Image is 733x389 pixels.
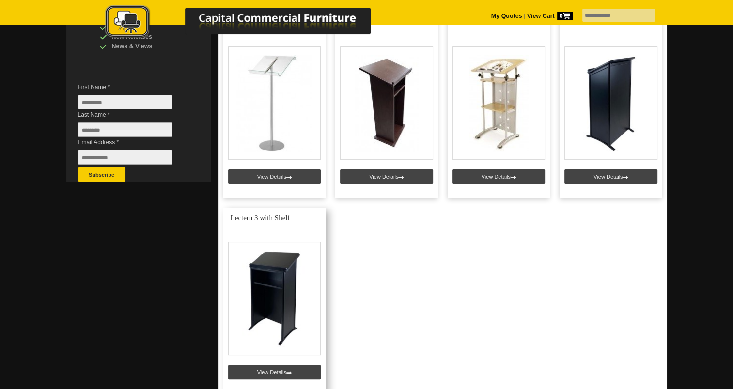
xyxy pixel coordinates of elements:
[78,137,187,147] span: Email Address *
[527,13,573,19] strong: View Cart
[78,150,172,165] input: Email Address *
[525,13,572,19] a: View Cart0
[78,167,125,182] button: Subscribe
[491,13,522,19] a: My Quotes
[78,95,172,109] input: First Name *
[557,12,573,20] span: 0
[78,5,418,43] a: Capital Commercial Furniture Logo
[78,82,187,92] span: First Name *
[78,110,187,120] span: Last Name *
[78,122,172,137] input: Last Name *
[78,5,418,40] img: Capital Commercial Furniture Logo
